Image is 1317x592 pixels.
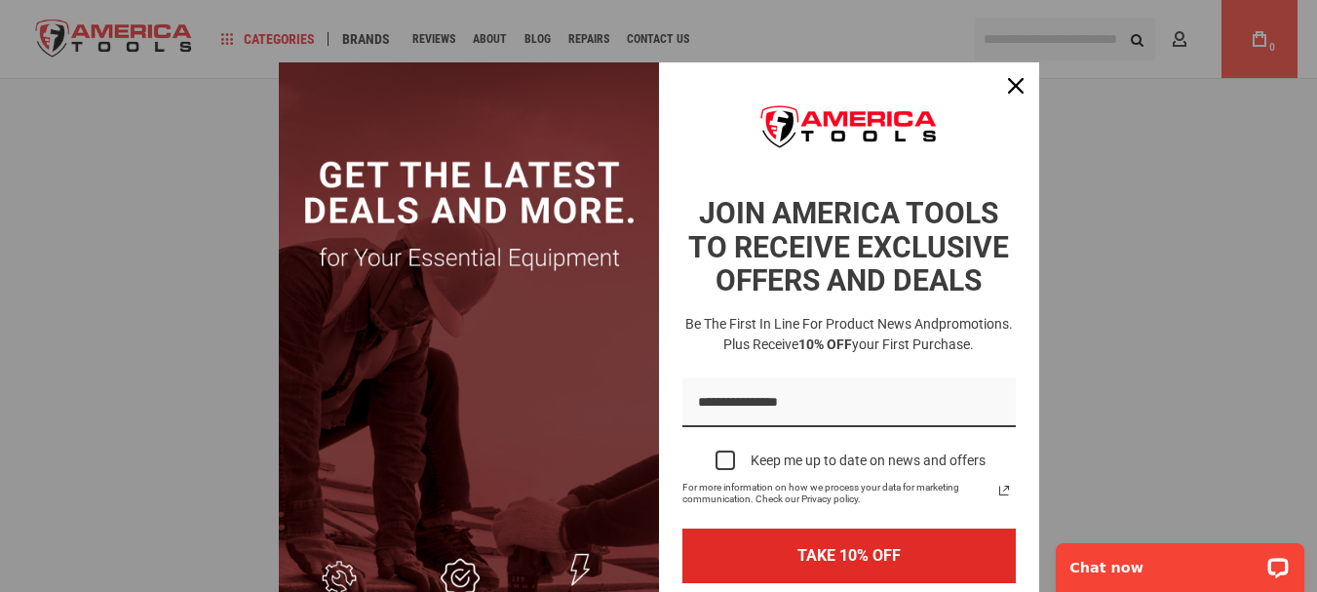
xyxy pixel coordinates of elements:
[682,378,1016,428] input: Email field
[992,62,1039,109] button: Close
[682,482,992,505] span: For more information on how we process your data for marketing communication. Check our Privacy p...
[798,336,852,352] strong: 10% OFF
[1043,531,1317,592] iframe: LiveChat chat widget
[992,479,1016,502] svg: link icon
[682,529,1016,582] button: TAKE 10% OFF
[1008,78,1024,94] svg: close icon
[678,314,1020,355] h3: Be the first in line for product news and
[688,196,1009,297] strong: JOIN AMERICA TOOLS TO RECEIVE EXCLUSIVE OFFERS AND DEALS
[723,316,1013,352] span: promotions. Plus receive your first purchase.
[992,479,1016,502] a: Read our Privacy Policy
[751,453,986,469] div: Keep me up to date on news and offers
